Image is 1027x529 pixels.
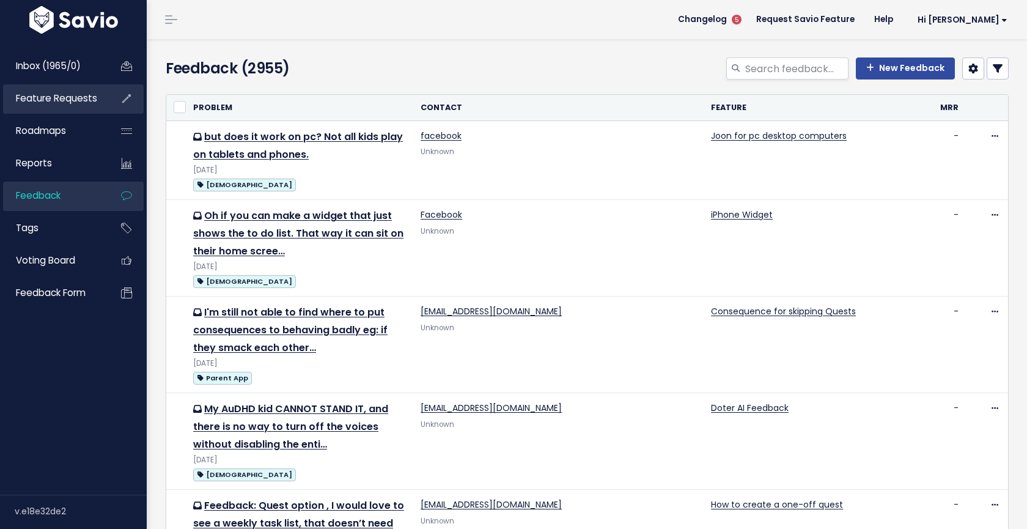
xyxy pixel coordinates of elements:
a: Voting Board [3,246,101,275]
span: Hi [PERSON_NAME] [918,15,1007,24]
th: Feature [704,95,933,121]
span: Unknown [421,226,454,236]
div: [DATE] [193,164,406,177]
span: 5 [732,15,742,24]
span: Roadmaps [16,124,66,137]
a: [DEMOGRAPHIC_DATA] [193,177,296,192]
a: facebook [421,130,462,142]
a: I'm still not able to find where to put consequences to behaving badly eg: if they smack each other… [193,305,388,355]
td: - [933,393,966,490]
a: My AuDHD kid CANNOT STAND IT, and there is no way to turn off the voices without disabling the enti… [193,402,388,451]
span: Tags [16,221,39,234]
span: Parent App [193,372,252,385]
a: Facebook [421,209,462,221]
input: Search feedback... [744,57,848,80]
a: [DEMOGRAPHIC_DATA] [193,467,296,482]
th: Contact [413,95,704,121]
a: New Feedback [856,57,955,80]
span: [DEMOGRAPHIC_DATA] [193,179,296,191]
span: Changelog [678,15,727,24]
a: Tags [3,214,101,242]
a: Request Savio Feature [746,10,864,29]
div: [DATE] [193,454,406,467]
a: Hi [PERSON_NAME] [903,10,1017,29]
a: How to create a one-off quest [711,498,843,511]
a: Consequence for skipping Quests [711,305,856,317]
span: Voting Board [16,254,75,267]
div: [DATE] [193,261,406,273]
img: logo-white.9d6f32f41409.svg [26,6,121,34]
span: Unknown [421,516,454,526]
a: Help [864,10,903,29]
div: v.e18e32de2 [15,495,147,527]
span: Feedback [16,189,61,202]
a: Oh if you can make a widget that just shows the to do list. That way it can sit on their home scree… [193,209,403,258]
th: MRR [933,95,966,121]
h4: Feedback (2955) [166,57,435,80]
span: Feature Requests [16,92,97,105]
a: Inbox (1965/0) [3,52,101,80]
span: [DEMOGRAPHIC_DATA] [193,468,296,481]
a: Doter AI Feedback [711,402,789,414]
a: Feature Requests [3,84,101,113]
a: [DEMOGRAPHIC_DATA] [193,273,296,289]
a: Reports [3,149,101,177]
a: iPhone Widget [711,209,773,221]
span: Reports [16,157,52,169]
a: Parent App [193,370,252,385]
a: Roadmaps [3,117,101,145]
a: [EMAIL_ADDRESS][DOMAIN_NAME] [421,402,562,414]
a: Feedback [3,182,101,210]
td: - [933,297,966,393]
span: [DEMOGRAPHIC_DATA] [193,275,296,288]
span: Unknown [421,147,454,157]
td: - [933,121,966,200]
a: Joon for pc desktop computers [711,130,847,142]
a: Feedback form [3,279,101,307]
a: [EMAIL_ADDRESS][DOMAIN_NAME] [421,498,562,511]
span: Unknown [421,420,454,429]
span: Inbox (1965/0) [16,59,81,72]
span: Unknown [421,323,454,333]
th: Problem [186,95,413,121]
span: Feedback form [16,286,86,299]
div: [DATE] [193,357,406,370]
a: [EMAIL_ADDRESS][DOMAIN_NAME] [421,305,562,317]
td: - [933,200,966,297]
a: but does it work on pc? Not all kids play on tablets and phones. [193,130,403,161]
